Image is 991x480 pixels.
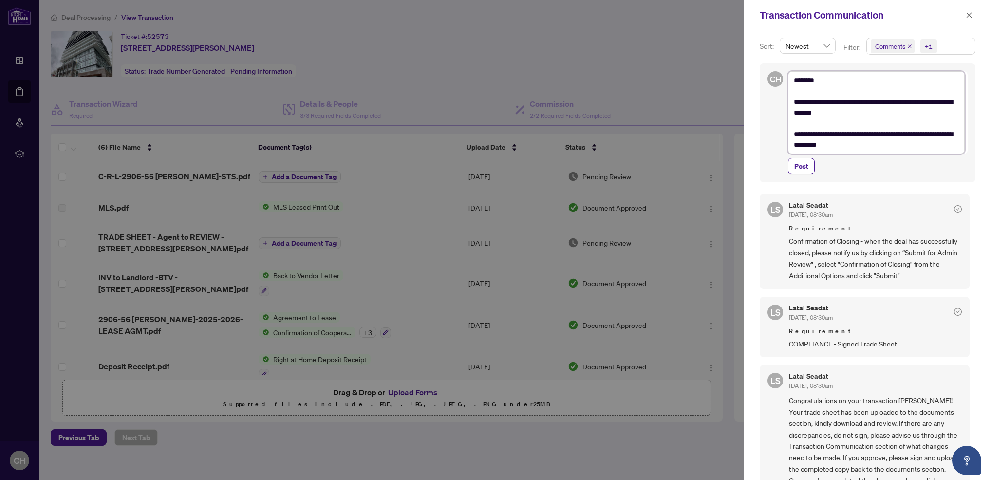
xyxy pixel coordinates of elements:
h5: Latai Seadat [789,373,833,380]
span: check-circle [954,205,962,213]
span: LS [770,306,781,319]
span: Requirement [789,224,962,233]
button: Open asap [952,446,981,475]
span: [DATE], 08:30am [789,382,833,389]
button: Post [788,158,815,174]
span: close [966,12,972,19]
span: [DATE], 08:30am [789,211,833,218]
div: Transaction Communication [760,8,963,22]
span: Comments [875,41,905,51]
div: +1 [925,41,933,51]
span: CH [769,73,781,86]
p: Sort: [760,41,776,52]
span: Newest [785,38,830,53]
span: COMPLIANCE - Signed Trade Sheet [789,338,962,349]
span: Comments [871,39,915,53]
span: close [907,44,912,49]
span: check-circle [954,308,962,316]
span: Requirement [789,326,962,336]
span: Confirmation of Closing - when the deal has successfully closed, please notify us by clicking on ... [789,235,962,281]
span: LS [770,203,781,216]
h5: Latai Seadat [789,305,833,311]
p: Filter: [843,42,862,53]
h5: Latai Seadat [789,202,833,209]
span: [DATE], 08:30am [789,314,833,321]
span: Post [794,158,808,174]
span: LS [770,374,781,387]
